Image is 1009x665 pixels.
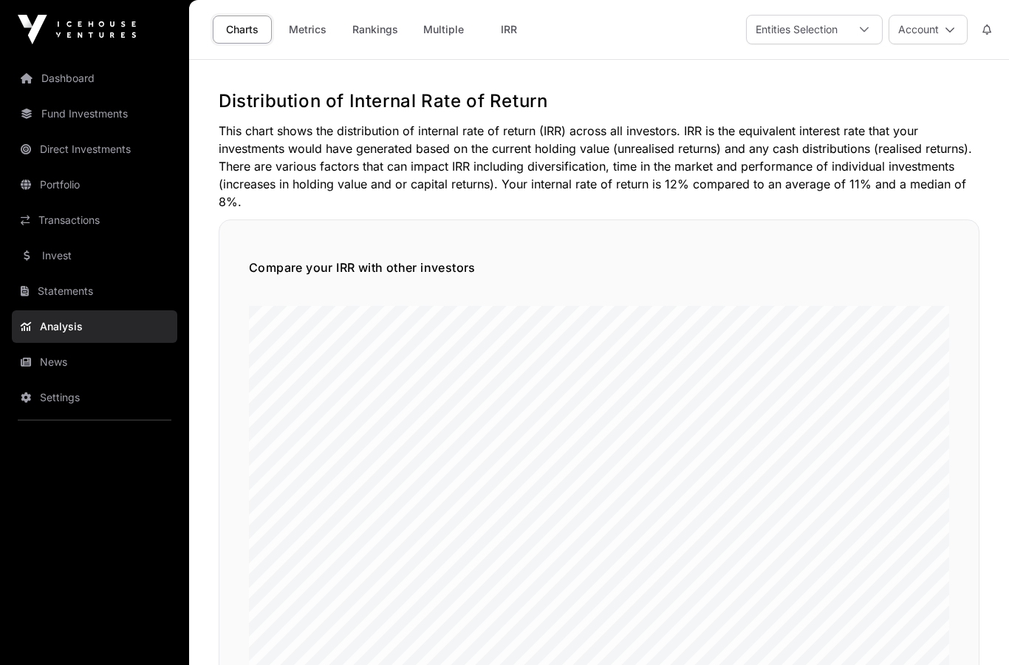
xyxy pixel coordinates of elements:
[219,89,979,113] h2: Distribution of Internal Rate of Return
[278,16,337,44] a: Metrics
[12,133,177,166] a: Direct Investments
[935,594,1009,665] iframe: Chat Widget
[414,16,473,44] a: Multiple
[479,16,538,44] a: IRR
[12,346,177,378] a: News
[213,16,272,44] a: Charts
[12,310,177,343] a: Analysis
[343,16,408,44] a: Rankings
[747,16,846,44] div: Entities Selection
[219,122,979,211] p: This chart shows the distribution of internal rate of return (IRR) across all investors. IRR is t...
[12,98,177,130] a: Fund Investments
[12,239,177,272] a: Invest
[249,259,949,276] h5: Compare your IRR with other investors
[12,168,177,201] a: Portfolio
[12,381,177,414] a: Settings
[18,15,136,44] img: Icehouse Ventures Logo
[12,204,177,236] a: Transactions
[889,15,968,44] button: Account
[12,62,177,95] a: Dashboard
[12,275,177,307] a: Statements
